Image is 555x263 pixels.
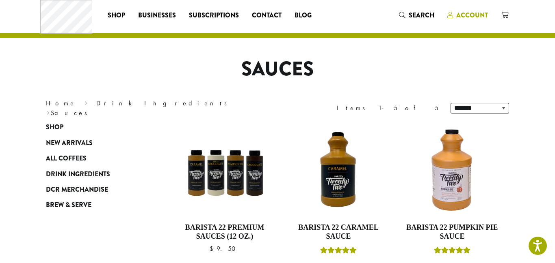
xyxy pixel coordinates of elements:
span: Subscriptions [189,11,239,21]
a: Search [392,9,441,22]
bdi: 9.50 [210,244,239,253]
span: New Arrivals [46,138,93,148]
span: Account [456,11,488,20]
span: Brew & Serve [46,200,91,210]
div: Rated 5.00 out of 5 [434,246,470,258]
h1: Sauces [40,58,515,81]
span: Businesses [138,11,176,21]
span: $ [210,244,217,253]
span: Drink Ingredients [46,169,110,180]
span: Search [409,11,434,20]
h4: Barista 22 Premium Sauces (12 oz.) [178,223,271,241]
a: DCR Merchandise [46,182,143,197]
a: Home [46,99,76,107]
a: All Coffees [46,151,143,166]
div: Rated 5.00 out of 5 [320,246,357,258]
div: Items 1-5 of 5 [337,103,438,113]
span: › [85,96,87,108]
a: Drink Ingredients [96,99,232,107]
img: B22-Caramel-Sauce_Stock-e1709240861679.png [292,124,385,217]
span: › [47,105,50,118]
nav: Breadcrumb [46,98,265,118]
span: Shop [108,11,125,21]
a: Shop [46,120,143,135]
span: All Coffees [46,154,87,164]
h4: Barista 22 Pumpkin Pie Sauce [405,223,499,241]
a: Brew & Serve [46,197,143,213]
a: Drink Ingredients [46,166,143,182]
img: DP3239.64-oz.01.default.png [405,124,499,217]
span: DCR Merchandise [46,185,108,195]
a: Shop [101,9,132,22]
span: Blog [295,11,312,21]
span: Shop [46,122,63,133]
h4: Barista 22 Caramel Sauce [292,223,385,241]
img: B22SauceSqueeze_All-300x300.png [178,124,271,217]
span: Contact [252,11,282,21]
a: New Arrivals [46,135,143,151]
